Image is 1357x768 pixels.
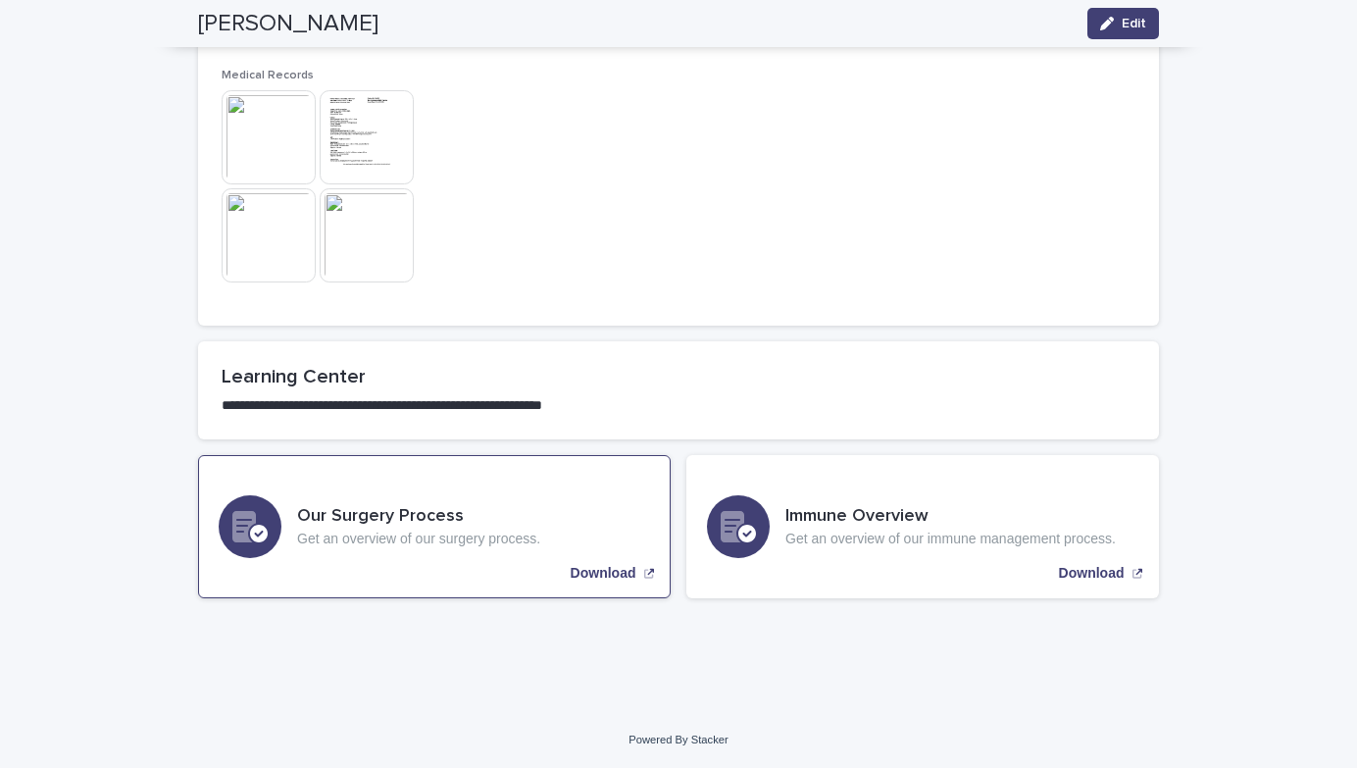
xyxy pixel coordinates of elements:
[222,70,314,81] span: Medical Records
[222,365,1135,388] h2: Learning Center
[297,506,540,528] h3: Our Surgery Process
[571,565,636,582] p: Download
[198,455,671,598] a: Download
[785,506,1116,528] h3: Immune Overview
[297,531,540,547] p: Get an overview of our surgery process.
[628,734,728,745] a: Powered By Stacker
[1122,17,1146,30] span: Edit
[686,455,1159,598] a: Download
[1087,8,1159,39] button: Edit
[198,10,378,38] h2: [PERSON_NAME]
[1059,565,1125,582] p: Download
[785,531,1116,547] p: Get an overview of our immune management process.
